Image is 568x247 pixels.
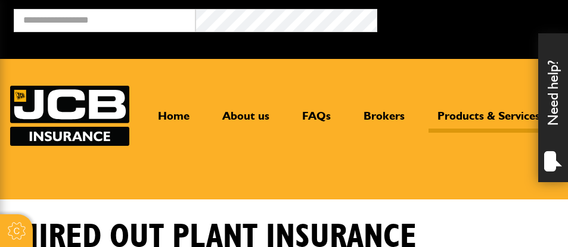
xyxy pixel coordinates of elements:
[149,109,198,133] a: Home
[10,86,129,146] img: JCB Insurance Services logo
[377,9,559,27] button: Broker Login
[10,86,129,146] a: JCB Insurance Services
[538,33,568,182] div: Need help?
[429,109,549,133] a: Products & Services
[355,109,414,133] a: Brokers
[293,109,340,133] a: FAQs
[213,109,278,133] a: About us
